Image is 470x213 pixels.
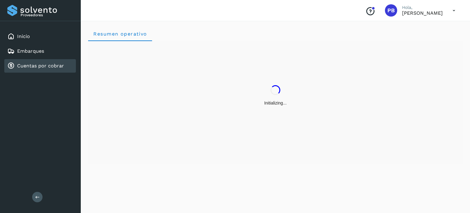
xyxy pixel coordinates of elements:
[4,59,76,73] div: Cuentas por cobrar
[402,10,443,16] p: PABLO BOURS TAPIA
[17,63,64,69] a: Cuentas por cobrar
[402,5,443,10] p: Hola,
[4,44,76,58] div: Embarques
[17,48,44,54] a: Embarques
[21,13,73,17] p: Proveedores
[17,33,30,39] a: Inicio
[93,31,147,37] span: Resumen operativo
[4,30,76,43] div: Inicio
